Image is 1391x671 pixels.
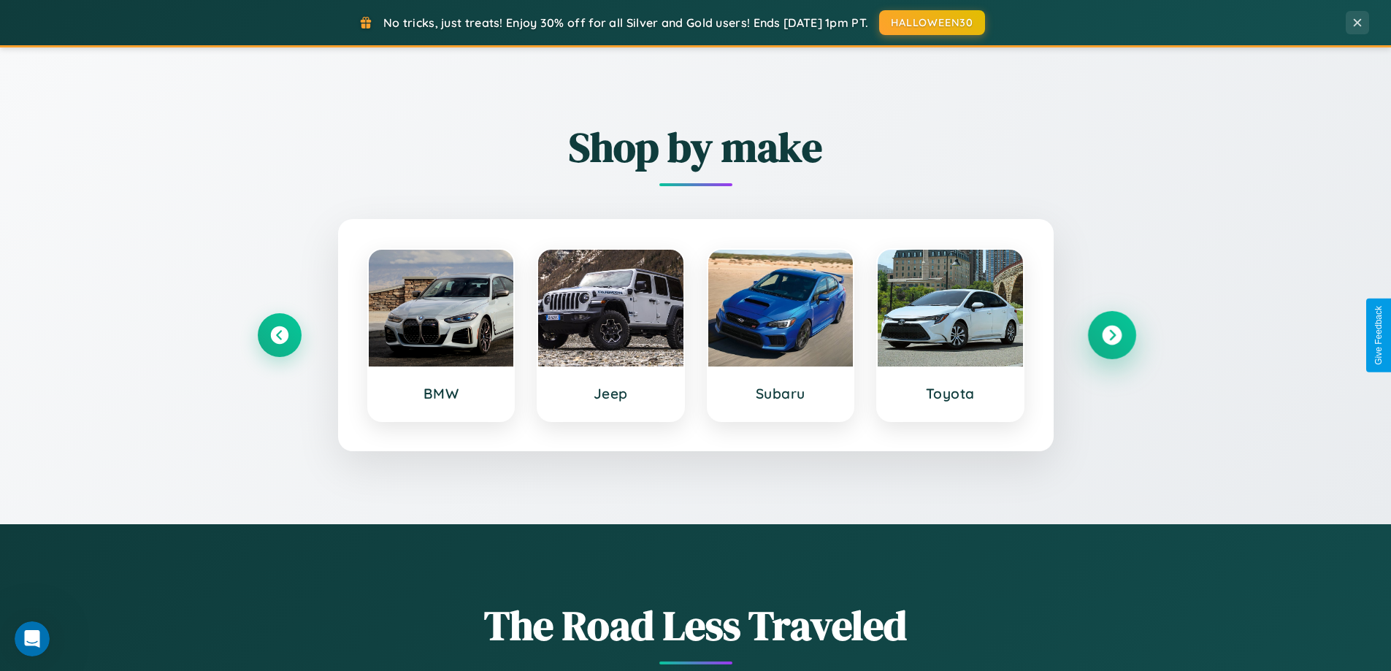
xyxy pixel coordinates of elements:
h3: BMW [383,385,499,402]
h2: Shop by make [258,119,1134,175]
span: No tricks, just treats! Enjoy 30% off for all Silver and Gold users! Ends [DATE] 1pm PT. [383,15,868,30]
h3: Toyota [892,385,1008,402]
h3: Subaru [723,385,839,402]
div: Give Feedback [1373,306,1384,365]
h3: Jeep [553,385,669,402]
h1: The Road Less Traveled [258,597,1134,653]
button: HALLOWEEN30 [879,10,985,35]
iframe: Intercom live chat [15,621,50,656]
